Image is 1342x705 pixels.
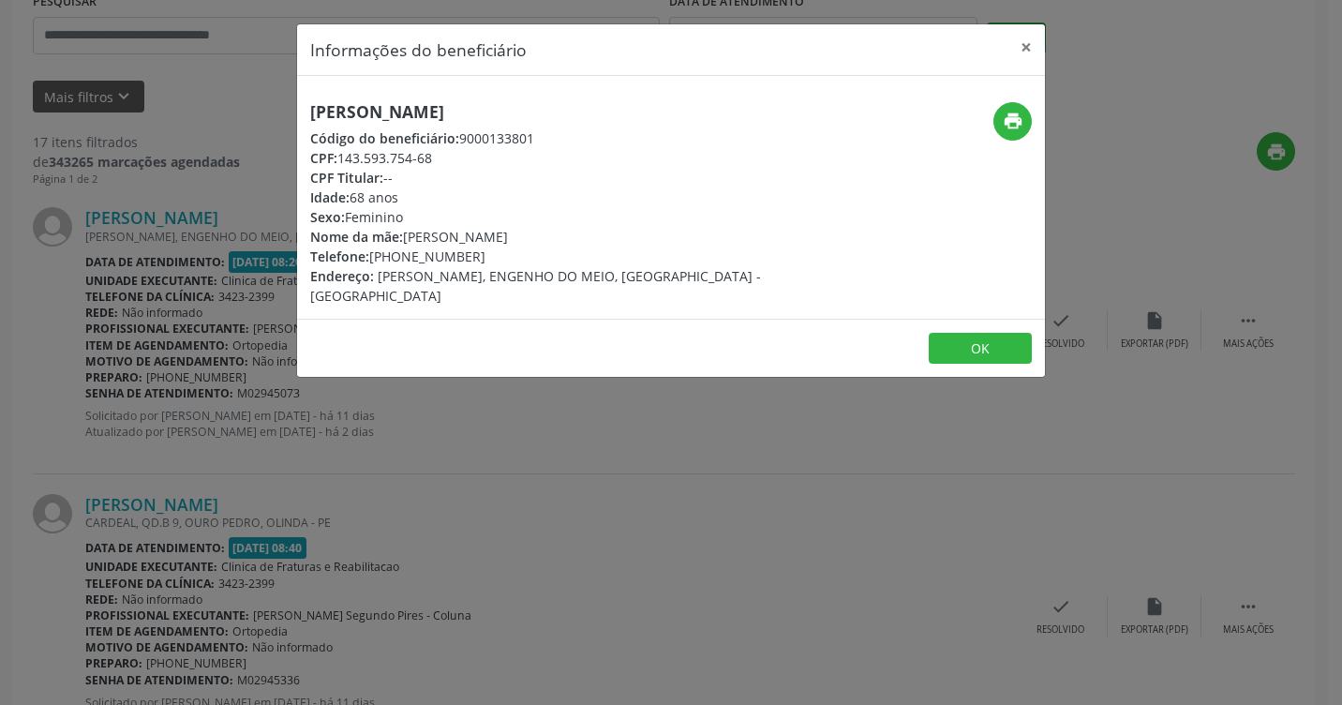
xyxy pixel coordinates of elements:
div: -- [310,168,783,187]
button: print [993,102,1032,141]
div: 9000133801 [310,128,783,148]
span: Endereço: [310,267,374,285]
i: print [1003,111,1023,131]
span: Nome da mãe: [310,228,403,246]
h5: Informações do beneficiário [310,37,527,62]
button: Close [1007,24,1045,70]
div: 68 anos [310,187,783,207]
div: [PERSON_NAME] [310,227,783,247]
button: OK [929,333,1032,365]
div: 143.593.754-68 [310,148,783,168]
span: Código do beneficiário: [310,129,459,147]
span: Sexo: [310,208,345,226]
span: [PERSON_NAME], ENGENHO DO MEIO, [GEOGRAPHIC_DATA] - [GEOGRAPHIC_DATA] [310,267,761,305]
span: CPF: [310,149,337,167]
h5: [PERSON_NAME] [310,102,783,122]
span: CPF Titular: [310,169,383,187]
span: Telefone: [310,247,369,265]
span: Idade: [310,188,350,206]
div: Feminino [310,207,783,227]
div: [PHONE_NUMBER] [310,247,783,266]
